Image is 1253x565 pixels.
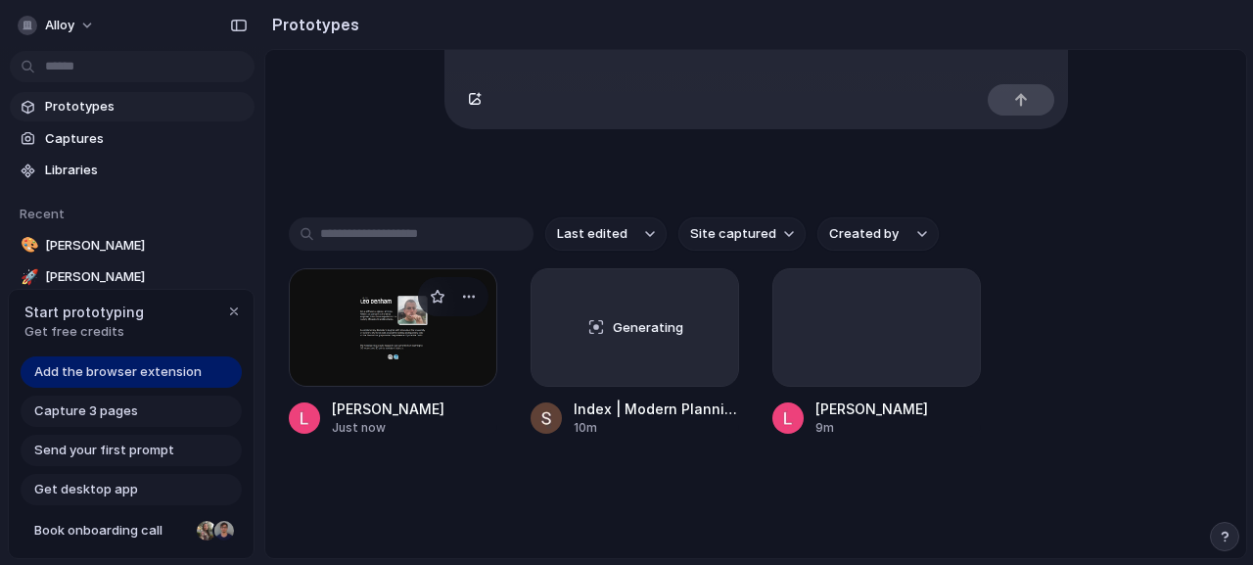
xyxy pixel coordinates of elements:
[545,217,667,251] button: Last edited
[772,268,981,438] a: [PERSON_NAME]9m
[20,206,65,221] span: Recent
[34,480,138,499] span: Get desktop app
[21,356,242,388] a: Add the browser extension
[10,231,255,260] a: 🎨[PERSON_NAME]
[10,156,255,185] a: Libraries
[332,419,444,437] div: Just now
[18,267,37,287] button: 🚀
[45,161,247,180] span: Libraries
[21,234,34,257] div: 🎨
[817,217,939,251] button: Created by
[815,399,928,419] div: [PERSON_NAME]
[815,419,928,437] div: 9m
[45,267,247,287] span: [PERSON_NAME]
[574,399,739,419] div: Index | Modern Planning for Product Management
[557,224,627,244] span: Last edited
[690,224,776,244] span: Site captured
[212,519,236,542] div: Christian Iacullo
[10,262,255,292] a: 🚀[PERSON_NAME]
[34,401,138,421] span: Capture 3 pages
[34,362,202,382] span: Add the browser extension
[574,419,739,437] div: 10m
[613,318,683,338] span: Generating
[21,474,242,505] a: Get desktop app
[18,236,37,256] button: 🎨
[678,217,806,251] button: Site captured
[829,224,899,244] span: Created by
[10,10,105,41] button: alloy
[10,124,255,154] a: Captures
[45,97,247,117] span: Prototypes
[34,441,174,460] span: Send your first prompt
[264,13,359,36] h2: Prototypes
[332,399,444,419] div: [PERSON_NAME]
[10,92,255,121] a: Prototypes
[34,521,189,541] span: Book onboarding call
[24,302,144,322] span: Start prototyping
[531,268,739,438] a: GeneratingIndex | Modern Planning for Product Management10m
[45,236,247,256] span: [PERSON_NAME]
[24,322,144,342] span: Get free credits
[195,519,218,542] div: Nicole Kubica
[45,16,74,35] span: alloy
[289,268,497,438] a: Leo Denham[PERSON_NAME]Just now
[21,266,34,289] div: 🚀
[21,515,242,546] a: Book onboarding call
[45,129,247,149] span: Captures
